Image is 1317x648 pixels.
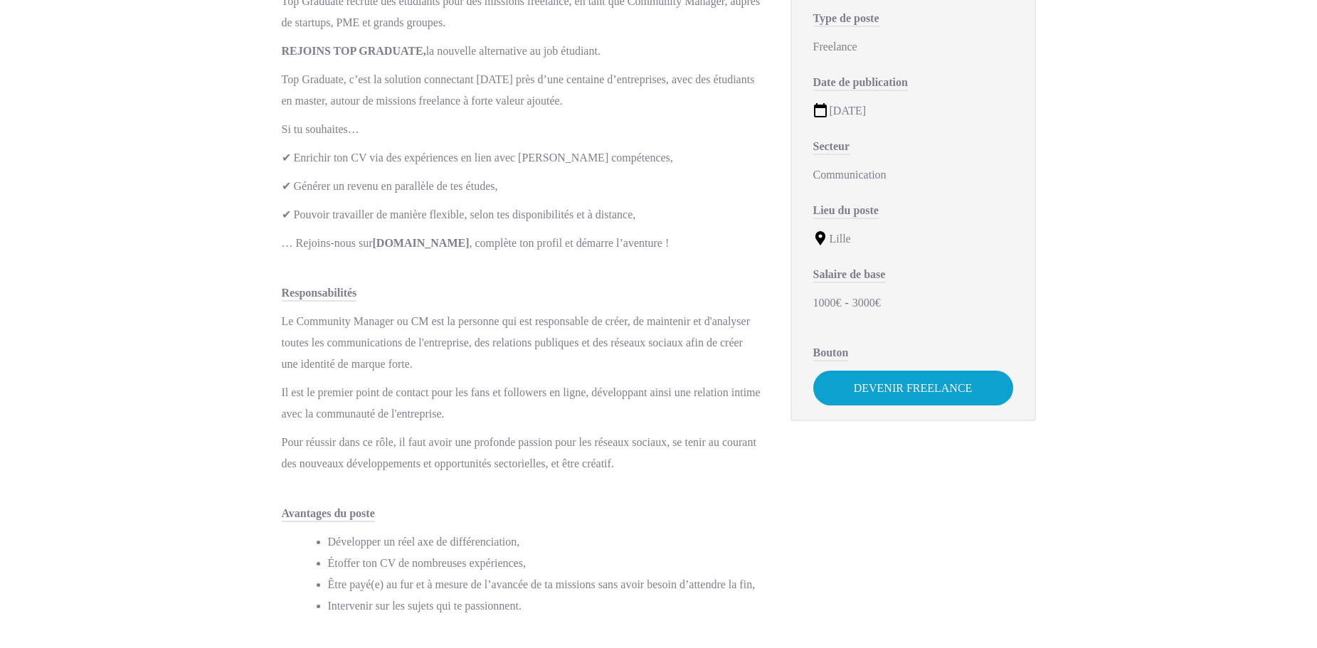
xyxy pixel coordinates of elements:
strong: REJOINS TOP GRADUATE, [282,45,426,57]
p: ✔ Pouvoir travailler de manière flexible, selon tes disponibilités et à distance, [282,204,762,225]
span: Type de poste [813,12,879,27]
li: Développer un réel axe de différenciation, [328,531,762,553]
p: Le Community Manager ou CM est la personne qui est responsable de créer, de maintenir et d'analys... [282,311,762,375]
span: Avantages du poste [282,507,375,522]
p: Top Graduate, c’est la solution connectant [DATE] près d’une centaine d’entreprises, avec des étu... [282,69,762,112]
p: Si tu souhaites… [282,119,762,140]
div: Lille [813,228,1013,250]
p: … Rejoins-nous sur , complète ton profil et démarre l’aventure ! [282,233,762,254]
strong: [DOMAIN_NAME] [373,237,470,249]
span: Lieu du poste [813,204,879,219]
li: Intervenir sur les sujets qui te passionnent. [328,595,762,617]
span: Date de publication [813,76,908,91]
p: ✔ Générer un revenu en parallèle de tes études, [282,176,762,197]
div: 1000€ 3000€ [813,292,1013,314]
li: Être payé(e) au fur et à mesure de l’avancée de ta missions sans avoir besoin d’attendre la fin, [328,574,762,595]
div: [DATE] [813,100,1013,122]
a: Devenir Freelance [813,371,1013,405]
p: Il est le premier point de contact pour les fans et followers en ligne, développant ainsi une rel... [282,382,762,425]
p: la nouvelle alternative au job étudiant. [282,41,762,62]
div: Communication [813,164,1013,186]
p: Pour réussir dans ce rôle, il faut avoir une profonde passion pour les réseaux sociaux, se tenir ... [282,432,762,474]
div: Freelance [813,36,1013,58]
span: Secteur [813,140,850,155]
p: ✔ Enrichir ton CV via des expériences en lien avec [PERSON_NAME] compétences, [282,147,762,169]
li: Étoffer ton CV de nombreuses expériences, [328,553,762,574]
span: - [845,297,849,309]
span: Bouton [813,346,849,361]
span: Salaire de base [813,268,886,283]
span: Responsabilités [282,287,357,302]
